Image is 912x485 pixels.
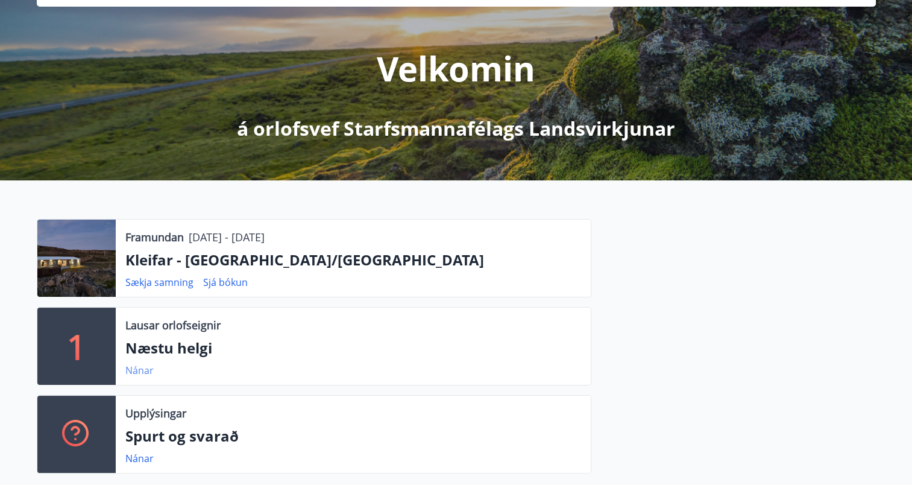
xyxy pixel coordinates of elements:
[125,229,184,245] p: Framundan
[125,276,193,289] a: Sækja samning
[125,364,154,377] a: Nánar
[125,250,581,270] p: Kleifar - [GEOGRAPHIC_DATA]/[GEOGRAPHIC_DATA]
[125,338,581,358] p: Næstu helgi
[125,426,581,446] p: Spurt og svarað
[125,452,154,465] a: Nánar
[237,115,675,142] p: á orlofsvef Starfsmannafélags Landsvirkjunar
[125,405,186,421] p: Upplýsingar
[203,276,248,289] a: Sjá bókun
[67,323,86,369] p: 1
[189,229,265,245] p: [DATE] - [DATE]
[125,317,221,333] p: Lausar orlofseignir
[377,45,535,91] p: Velkomin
